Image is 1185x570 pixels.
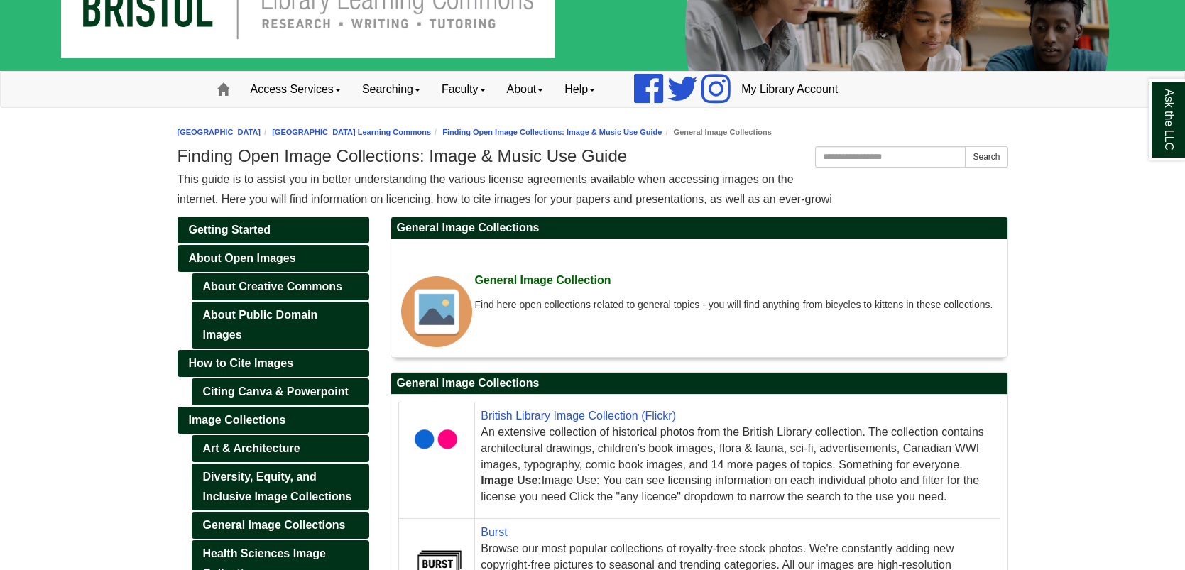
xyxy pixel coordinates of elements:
[192,378,369,405] a: Citing Canva & Powerpoint
[481,474,541,486] b: Image Use:
[554,72,606,107] a: Help
[475,274,611,286] span: General Image Collection
[391,217,1007,239] h2: General Image Collections
[272,128,431,136] a: [GEOGRAPHIC_DATA] Learning Commons
[481,410,676,422] a: British Library Image Collection (Flickr)
[189,224,271,236] span: Getting Started
[178,350,369,377] a: How to Cite Images
[189,357,294,369] span: How to Cite Images
[178,128,261,136] a: [GEOGRAPHIC_DATA]
[351,72,431,107] a: Searching
[178,217,369,243] a: Getting Started
[192,435,369,462] a: Art & Architecture
[401,276,472,347] img: image icon
[192,273,369,300] a: About Creative Commons
[192,464,369,510] a: Diversity, Equity, and Inclusive Image Collections
[178,407,369,434] a: Image Collections
[178,245,369,272] a: About Open Images
[481,424,993,505] p: An extensive collection of historical photos from the British Library collection. The collection ...
[178,173,832,205] span: This guide is to assist you in better understanding the various license agreements available when...
[431,72,496,107] a: Faculty
[189,414,286,426] span: Image Collections
[496,72,555,107] a: About
[189,252,296,264] span: About Open Images
[481,526,507,538] a: Burst
[408,411,464,468] img: flicker.png
[391,373,1007,395] h2: General Image Collections
[442,128,662,136] a: Finding Open Image Collections: Image & Music Use Guide
[192,302,369,349] a: About Public Domain Images
[475,299,993,310] span: Find here open collections related to general topics - you will find anything from bicycles to ki...
[662,126,771,139] li: General Image Collections
[240,72,351,107] a: Access Services
[178,126,1008,139] nav: breadcrumb
[965,146,1007,168] button: Search
[731,72,848,107] a: My Library Account
[192,512,369,539] a: General Image Collections
[178,146,1008,166] h1: Finding Open Image Collections: Image & Music Use Guide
